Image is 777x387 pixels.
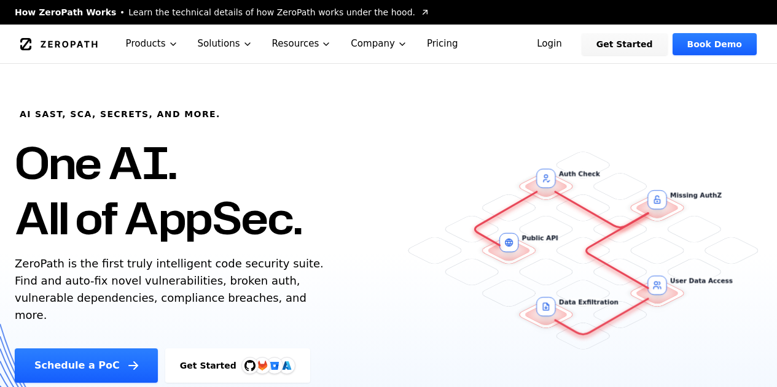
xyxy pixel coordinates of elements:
span: Learn the technical details of how ZeroPath works under the hood. [128,6,415,18]
button: Resources [262,25,342,63]
img: GitHub [244,360,256,371]
a: How ZeroPath WorksLearn the technical details of how ZeroPath works under the hood. [15,6,430,18]
h1: One AI. All of AppSec. [15,135,302,245]
img: GitLab [250,353,275,378]
a: Book Demo [673,33,757,55]
a: Get Started [582,33,668,55]
button: Products [116,25,188,63]
button: Company [341,25,417,63]
h6: AI SAST, SCA, Secrets, and more. [20,108,221,120]
a: Get StartedGitHubGitLabAzure [165,348,310,383]
p: ZeroPath is the first truly intelligent code security suite. Find and auto-fix novel vulnerabilit... [15,255,329,324]
a: Login [522,33,577,55]
a: Schedule a PoC [15,348,158,383]
a: Pricing [417,25,468,63]
svg: Bitbucket [268,359,281,372]
span: How ZeroPath Works [15,6,116,18]
img: Azure [282,361,292,370]
button: Solutions [188,25,262,63]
